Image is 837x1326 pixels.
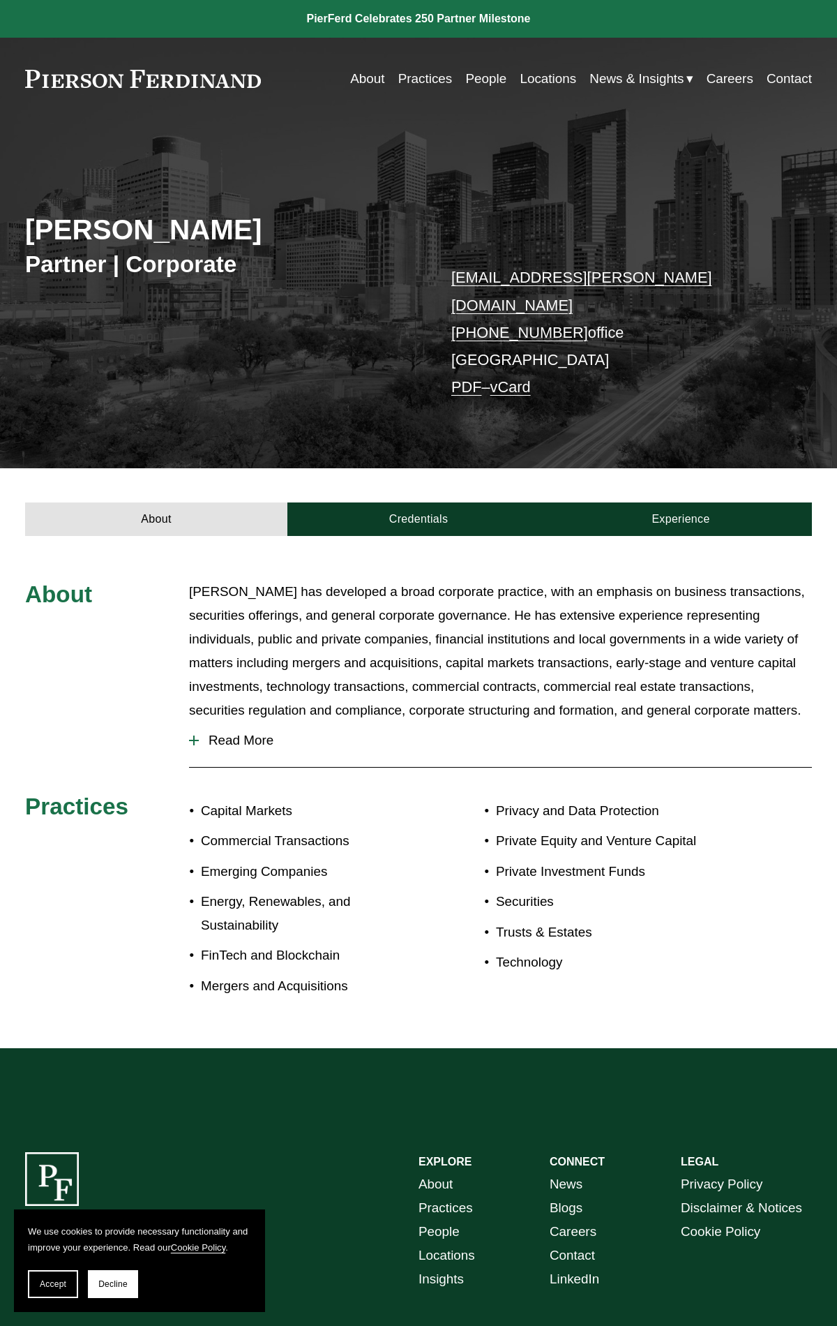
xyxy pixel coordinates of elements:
span: Decline [98,1279,128,1289]
button: Accept [28,1270,78,1298]
p: office [GEOGRAPHIC_DATA] – [451,264,779,401]
p: Emerging Companies [201,860,418,884]
a: Privacy Policy [681,1172,762,1196]
a: Disclaimer & Notices [681,1196,802,1220]
a: Careers [550,1220,596,1244]
p: Technology [496,951,746,974]
a: vCard [490,378,531,396]
a: Practices [418,1196,473,1220]
h2: [PERSON_NAME] [25,213,418,247]
a: Practices [398,66,453,92]
a: Cookie Policy [681,1220,760,1244]
a: Experience [550,502,812,537]
strong: LEGAL [681,1156,718,1168]
strong: CONNECT [550,1156,605,1168]
a: People [418,1220,460,1244]
span: Read More [199,733,812,748]
p: Mergers and Acquisitions [201,974,418,998]
span: About [25,581,92,607]
a: Insights [418,1267,464,1291]
a: About [25,502,287,537]
p: Privacy and Data Protection [496,799,746,823]
section: Cookie banner [14,1209,265,1312]
a: Contact [550,1244,595,1267]
a: [PHONE_NUMBER] [451,324,588,341]
span: Practices [25,794,128,819]
p: Energy, Renewables, and Sustainability [201,890,418,937]
a: About [350,66,384,92]
h3: Partner | Corporate [25,250,418,278]
strong: EXPLORE [418,1156,472,1168]
p: FinTech and Blockchain [201,944,418,967]
a: LinkedIn [550,1267,599,1291]
button: Read More [189,722,812,759]
p: Trusts & Estates [496,921,746,944]
span: Accept [40,1279,66,1289]
a: Cookie Policy [171,1242,225,1253]
a: News [550,1172,582,1196]
a: Credentials [287,502,550,537]
p: Commercial Transactions [201,829,418,853]
span: News & Insights [589,67,684,91]
a: Locations [520,66,576,92]
a: PDF [451,378,482,396]
a: [EMAIL_ADDRESS][PERSON_NAME][DOMAIN_NAME] [451,269,711,313]
a: Contact [767,66,812,92]
a: People [465,66,506,92]
p: Private Investment Funds [496,860,746,884]
a: Locations [418,1244,475,1267]
p: Private Equity and Venture Capital [496,829,746,853]
a: Blogs [550,1196,582,1220]
a: Careers [707,66,753,92]
p: We use cookies to provide necessary functionality and improve your experience. Read our . [28,1223,251,1256]
a: About [418,1172,453,1196]
button: Decline [88,1270,138,1298]
p: Securities [496,890,746,914]
p: Capital Markets [201,799,418,823]
a: folder dropdown [589,66,693,92]
p: [PERSON_NAME] has developed a broad corporate practice, with an emphasis on business transactions... [189,580,812,722]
